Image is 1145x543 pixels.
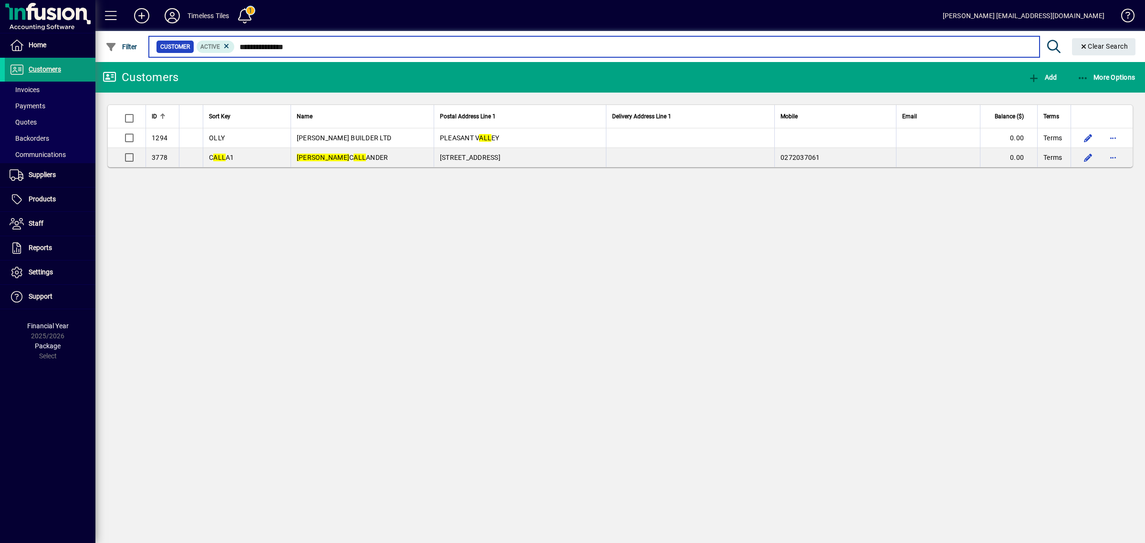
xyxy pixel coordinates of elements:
span: 0272037061 [781,154,820,161]
em: [PERSON_NAME] [297,154,349,161]
span: More Options [1077,73,1135,81]
mat-chip: Activation Status: Active [197,41,235,53]
span: Name [297,111,312,122]
span: Terms [1043,133,1062,143]
span: Support [29,292,52,300]
span: [STREET_ADDRESS] [440,154,500,161]
span: Staff [29,219,43,227]
button: Edit [1081,150,1096,165]
div: Balance ($) [986,111,1032,122]
span: PLEASANT V EY [440,134,500,142]
span: Financial Year [27,322,69,330]
span: Terms [1043,111,1059,122]
a: Payments [5,98,95,114]
a: Suppliers [5,163,95,187]
button: Filter [103,38,140,55]
td: 0.00 [980,148,1037,167]
em: ALL [213,154,226,161]
span: C ANDER [297,154,388,161]
span: Clear Search [1080,42,1128,50]
button: Add [1026,69,1059,86]
div: Customers [103,70,178,85]
span: Customer [160,42,190,52]
a: Communications [5,146,95,163]
em: ALL [479,134,491,142]
div: Mobile [781,111,890,122]
a: Knowledge Base [1114,2,1133,33]
span: OLLY [209,134,225,142]
div: Email [902,111,974,122]
span: [PERSON_NAME] BUILDER LTD [297,134,391,142]
span: Home [29,41,46,49]
span: Add [1028,73,1057,81]
button: Add [126,7,157,24]
a: Reports [5,236,95,260]
em: ALL [354,154,366,161]
div: Timeless Tiles [187,8,229,23]
span: Filter [105,43,137,51]
span: Products [29,195,56,203]
span: Settings [29,268,53,276]
button: More options [1105,150,1121,165]
button: More Options [1075,69,1138,86]
button: More options [1105,130,1121,146]
button: Clear [1072,38,1136,55]
a: Backorders [5,130,95,146]
a: Quotes [5,114,95,130]
span: Package [35,342,61,350]
a: Products [5,188,95,211]
span: Quotes [10,118,37,126]
td: 0.00 [980,128,1037,148]
a: Invoices [5,82,95,98]
span: Active [200,43,220,50]
span: C A1 [209,154,234,161]
span: Reports [29,244,52,251]
span: Delivery Address Line 1 [612,111,671,122]
span: Invoices [10,86,40,94]
span: Balance ($) [995,111,1024,122]
a: Home [5,33,95,57]
a: Settings [5,261,95,284]
span: ID [152,111,157,122]
button: Edit [1081,130,1096,146]
span: 3778 [152,154,167,161]
span: Customers [29,65,61,73]
button: Profile [157,7,187,24]
span: Suppliers [29,171,56,178]
span: Postal Address Line 1 [440,111,496,122]
div: [PERSON_NAME] [EMAIL_ADDRESS][DOMAIN_NAME] [943,8,1104,23]
a: Staff [5,212,95,236]
span: Mobile [781,111,798,122]
span: 1294 [152,134,167,142]
span: Backorders [10,135,49,142]
span: Payments [10,102,45,110]
div: Name [297,111,428,122]
span: Terms [1043,153,1062,162]
div: ID [152,111,173,122]
span: Communications [10,151,66,158]
a: Support [5,285,95,309]
span: Sort Key [209,111,230,122]
span: Email [902,111,917,122]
